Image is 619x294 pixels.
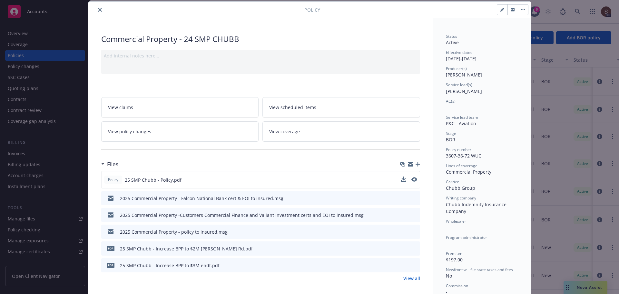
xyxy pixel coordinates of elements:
[446,153,481,159] span: 3607-36-72 WUC
[446,195,476,201] span: Writing company
[120,245,253,252] div: 25 SMP Chubb - Increase BPP to $2M [PERSON_NAME] Rd.pdf
[101,97,259,117] a: View claims
[125,177,182,183] span: 25 SMP Chubb - Policy.pdf
[446,66,467,71] span: Producer(s)
[401,177,406,182] button: download file
[107,263,114,268] span: pdf
[108,104,133,111] span: View claims
[269,104,316,111] span: View scheduled items
[120,228,228,235] div: 2025 Commercial Property - policy to insured.msg
[120,212,364,218] div: 2025 Commercial Property -Customers Commercial Finance and Valiant Investment certs and EOI to in...
[401,245,407,252] button: download file
[412,245,418,252] button: preview file
[101,34,420,45] div: Commercial Property - 24 SMP CHUBB
[107,246,114,251] span: pdf
[120,262,220,269] div: 25 SMP Chubb - Increase BPP to $3M endt.pdf
[446,120,476,127] span: P&C - Aviation
[262,97,420,117] a: View scheduled items
[446,131,456,136] span: Stage
[101,160,118,168] div: Files
[101,121,259,142] a: View policy changes
[411,177,417,183] button: preview file
[401,212,407,218] button: download file
[108,128,151,135] span: View policy changes
[446,267,513,272] span: Newfront will file state taxes and fees
[96,6,104,14] button: close
[446,251,462,256] span: Premium
[412,195,418,202] button: preview file
[446,88,482,94] span: [PERSON_NAME]
[401,177,406,183] button: download file
[446,224,447,230] span: -
[446,273,452,279] span: No
[446,72,482,78] span: [PERSON_NAME]
[446,34,457,39] span: Status
[120,195,283,202] div: 2025 Commercial Property - Falcon National Bank cert & EOI to insured.msg
[446,50,472,55] span: Effective dates
[446,104,447,110] span: -
[446,39,459,46] span: Active
[107,160,118,168] h3: Files
[401,228,407,235] button: download file
[104,52,418,59] div: Add internal notes here...
[446,185,475,191] span: Chubb Group
[304,6,320,13] span: Policy
[446,82,472,87] span: Service lead(s)
[446,257,463,263] span: $197.00
[269,128,300,135] span: View coverage
[412,262,418,269] button: preview file
[401,262,407,269] button: download file
[446,283,468,289] span: Commission
[403,275,420,282] a: View all
[446,115,478,120] span: Service lead team
[412,212,418,218] button: preview file
[107,177,120,183] span: Policy
[446,163,477,168] span: Lines of coverage
[446,218,466,224] span: Wholesaler
[446,137,455,143] span: BOR
[446,50,518,62] div: [DATE] - [DATE]
[446,98,456,104] span: AC(s)
[262,121,420,142] a: View coverage
[446,240,447,247] span: -
[446,168,518,175] div: Commercial Property
[446,235,487,240] span: Program administrator
[412,228,418,235] button: preview file
[401,195,407,202] button: download file
[446,179,459,185] span: Carrier
[411,177,417,182] button: preview file
[446,201,508,214] span: Chubb Indemnity Insurance Company
[446,147,471,152] span: Policy number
